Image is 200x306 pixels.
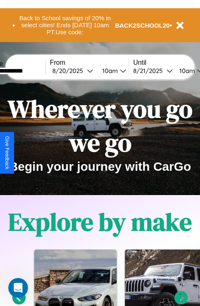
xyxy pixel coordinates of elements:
[96,66,129,75] button: 10am
[50,59,129,66] label: From
[52,67,87,75] div: 8 / 20 / 2025
[133,67,167,75] div: 8 / 21 / 2025
[50,66,96,75] button: 8/20/2025
[98,67,120,75] div: 10am
[8,205,192,239] h1: Explore by make
[115,22,170,29] b: BACK2SCHOOL20
[8,278,28,298] iframe: Intercom live chat
[15,12,115,38] button: Back to School savings of 20% in select cities! Ends [DATE] 10am PT.Use code:
[175,67,197,75] div: 10am
[4,136,10,169] div: Give Feedback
